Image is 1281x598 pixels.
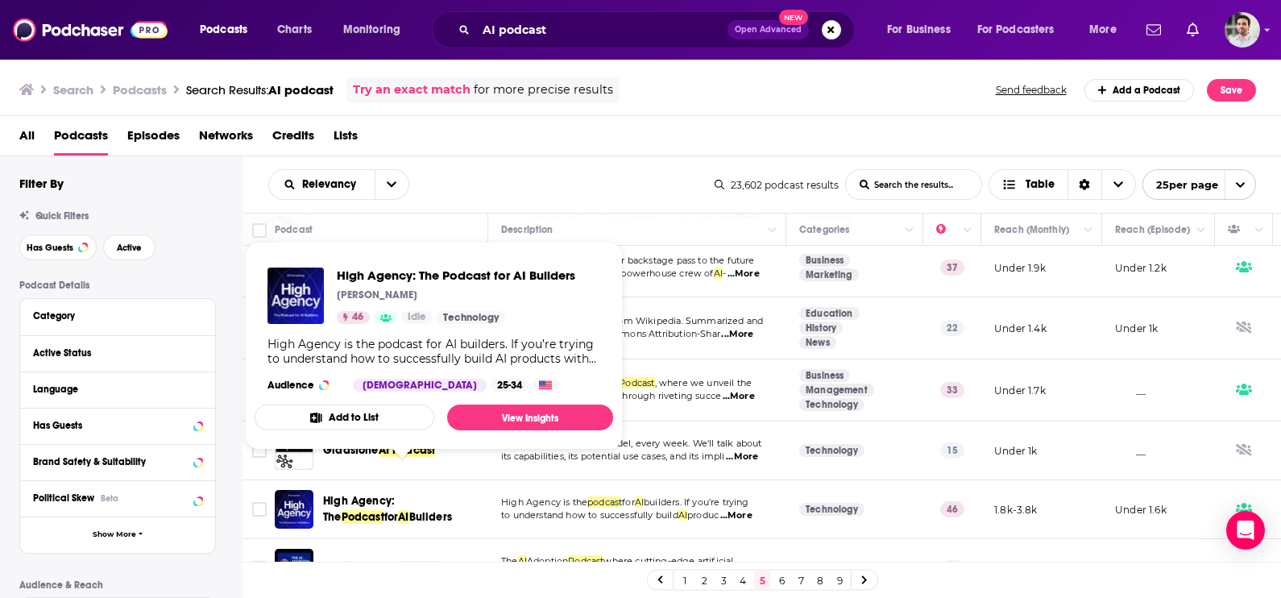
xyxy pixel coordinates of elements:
span: The [501,555,518,567]
div: Language [33,384,192,395]
span: AI [635,496,644,508]
div: Brand Safety & Suitability [33,456,189,467]
span: model, every week. We'll talk about [601,438,761,449]
a: Education [799,307,860,320]
button: Column Actions [763,221,782,240]
a: Charts [267,17,321,43]
div: Sort Direction [1067,170,1101,199]
p: __ [1115,384,1146,397]
button: open menu [1078,17,1137,43]
div: [DEMOGRAPHIC_DATA] [353,379,487,392]
span: AI [678,509,687,521]
div: Category [33,310,192,322]
button: Column Actions [900,221,919,240]
span: podcast [587,496,622,508]
span: High Agency: The [323,494,395,524]
h3: Audience [267,379,340,392]
div: 25-34 [491,379,529,392]
a: TheAIAdoptionPodcast [323,560,443,576]
button: Show profile menu [1225,12,1260,48]
button: Column Actions [1079,221,1098,240]
a: Try an exact match [353,81,471,99]
button: Active Status [33,343,202,363]
div: High Agency is the podcast for AI builders. If you’re trying to understand how to successfully bu... [267,337,600,366]
span: High Agency is the [501,496,587,508]
button: Column Actions [1250,221,1269,240]
span: Charts [277,19,312,41]
span: All [19,123,35,156]
p: Under 1k [1115,322,1158,335]
a: Podchaser - Follow, Share and Rate Podcasts [13,15,168,45]
span: Show More [93,530,136,539]
p: 15 [940,442,964,459]
span: Credits [272,123,314,156]
span: Logged in as sam_beutlerink [1225,12,1260,48]
p: Under 1.9k [994,261,1046,275]
button: Political SkewBeta [33,488,202,508]
span: builders. If you’re trying [644,496,748,508]
span: ...More [720,509,752,522]
div: Search podcasts, credits, & more... [447,11,870,48]
a: Technology [799,503,864,516]
p: Under 1.6k [1115,503,1167,517]
a: Episodes [127,123,180,156]
a: 7 [793,571,809,590]
span: AI [398,510,408,524]
a: Search Results:AI podcast [186,82,334,98]
span: Political Skew [33,492,94,504]
span: [DATE] Featured Article from Wikipedia. Summarized and [501,315,763,326]
p: Audience & Reach [19,579,216,591]
p: 22 [940,320,964,336]
span: - [723,268,726,279]
a: Networks [199,123,253,156]
span: Builders [409,510,452,524]
button: open menu [1142,169,1256,200]
span: for [384,510,399,524]
a: Lists [334,123,358,156]
button: Choose View [989,169,1136,200]
a: 8 [812,571,828,590]
a: Podcasts [54,123,108,156]
span: Has Guests [27,243,73,252]
span: Relevancy [302,179,362,190]
span: Adoption [527,555,568,567]
p: Under 1.7k [994,384,1046,397]
div: Open Intercom Messenger [1226,511,1265,550]
a: Technology [437,311,505,324]
p: Podcast Details [19,280,216,291]
span: ...More [721,328,753,341]
div: Reach (Episode) [1115,220,1190,239]
span: ...More [726,451,758,463]
a: Marketing [799,268,859,281]
a: 1 [677,571,693,590]
h2: Choose List sort [268,169,409,200]
button: Category [33,305,202,326]
a: High Agency: ThePodcastforAIBuilders [323,493,483,525]
div: 23,602 podcast results [715,179,839,191]
a: 6 [773,571,790,590]
button: open menu [876,17,971,43]
p: 19 [941,560,964,576]
span: Podcast [568,555,603,567]
a: Show notifications dropdown [1180,16,1205,44]
span: its capabilities, its potential use cases, and its impli [501,451,725,462]
span: through riveting succe [619,390,721,401]
button: Open AdvancedNew [728,20,809,39]
img: User Profile [1225,12,1260,48]
span: Open Advanced [735,26,802,34]
span: produc [687,509,719,521]
a: View Insights [447,405,613,430]
span: AI [518,555,527,567]
a: Idle [401,311,433,324]
div: Search Results: [186,82,334,98]
span: 46 [352,309,363,326]
div: Has Guests [1228,220,1250,239]
div: Podcast [275,220,313,239]
span: Podcast [342,510,384,524]
div: Reach (Monthly) [994,220,1069,239]
button: Active [103,235,155,260]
